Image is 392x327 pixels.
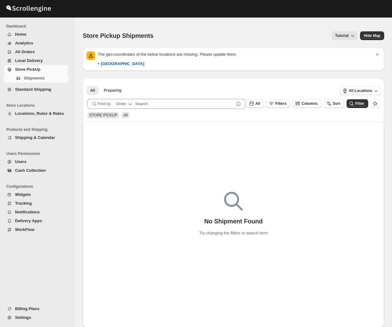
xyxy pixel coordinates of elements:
button: Home [4,30,68,39]
span: Notifications [15,210,40,214]
span: All Locations [349,88,372,93]
span: Delivery Apps [15,218,42,223]
button: All [247,99,264,108]
span: Shipments [24,76,44,80]
button: Locations, Rules & Rates [4,109,68,118]
span: Store Locations [6,103,71,108]
button: Cash Collection [4,166,68,175]
span: Tutorial [335,33,349,38]
span: Hide Map [364,33,380,38]
button: Dismiss notification [373,50,382,59]
button: Shipping & Calendar [4,133,68,142]
span: Sort [333,101,340,106]
span: Settings [15,315,31,320]
img: Empty search results [224,192,243,211]
div: • [98,61,144,67]
button: Notifications [4,208,68,217]
span: Dashboard [6,24,71,29]
span: Store PickUp [15,67,40,72]
button: Tracking [4,199,68,208]
button: [GEOGRAPHIC_DATA] [97,59,148,69]
span: Filter [355,101,364,106]
button: WorkFlow [4,225,68,234]
span: Products and Shipping [6,127,71,132]
span: Locations, Rules & Rates [15,111,64,116]
span: Users [15,159,26,164]
button: All Orders [4,48,68,56]
span: STORE PICKUP [89,113,117,117]
button: Map action label [360,31,384,40]
span: Local Delivery [15,58,43,63]
span: Store Pickup Shipments [83,32,154,39]
span: Analytics [15,41,33,45]
button: All Locations [340,86,381,95]
span: Find by [97,101,111,107]
button: Analytics [4,39,68,48]
button: Filter [347,99,368,108]
button: All [86,86,99,95]
b: [GEOGRAPHIC_DATA] [101,61,144,66]
span: All [90,88,95,93]
span: Home [15,32,26,37]
span: Configurations [6,184,71,189]
span: Columns [301,101,317,106]
input: Search [135,99,234,109]
div: Order [116,101,126,107]
button: Filters [266,99,290,108]
span: WorkFlow [15,227,34,232]
button: Delivery Apps [4,217,68,225]
span: All Orders [15,49,35,54]
span: Users Permissions [6,151,71,156]
button: Billing Plans [4,304,68,313]
span: Tracking [15,201,32,206]
button: Tutorial [332,31,358,40]
button: Settings [4,313,68,322]
span: Shipping & Calendar [15,135,55,140]
button: Widgets [4,190,68,199]
button: Shipments [4,74,68,83]
p: Try changing the filters or search term [199,230,268,236]
button: Order [112,99,137,109]
span: Cash Collection [15,168,46,173]
span: Preparing [104,88,121,93]
span: Standard Shipping [15,87,51,92]
span: Billing Plans [15,306,39,311]
button: Sort [324,99,344,108]
span: All [255,101,260,106]
button: Columns [293,99,321,108]
span: Widgets [15,192,31,197]
span: All [123,113,128,117]
p: The geo-coordinates of the below locations are missing. Please update them. [98,51,374,58]
button: Users [4,157,68,166]
span: Filters [275,101,286,106]
button: Preparing [100,86,125,95]
p: No Shipment Found [204,217,263,225]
